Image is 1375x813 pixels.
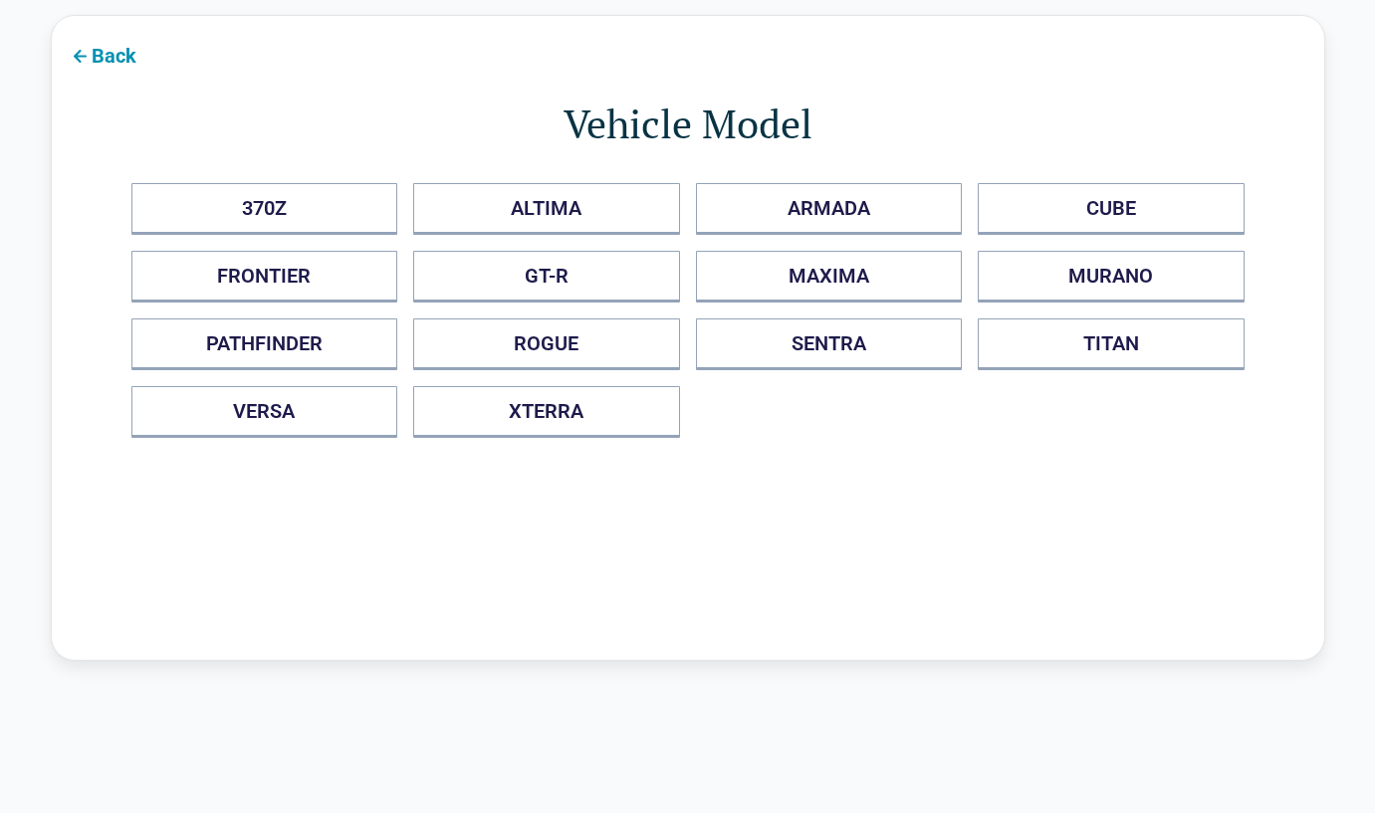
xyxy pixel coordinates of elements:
button: PATHFINDER [131,318,398,370]
button: 370Z [131,183,398,235]
button: Back [52,32,152,77]
button: ALTIMA [413,183,680,235]
button: MURANO [978,251,1245,303]
button: ROGUE [413,318,680,370]
button: ARMADA [696,183,963,235]
button: CUBE [978,183,1245,235]
button: VERSA [131,386,398,438]
h1: Vehicle Model [131,96,1245,151]
button: XTERRA [413,386,680,438]
button: SENTRA [696,318,963,370]
button: GT-R [413,251,680,303]
button: TITAN [978,318,1245,370]
button: FRONTIER [131,251,398,303]
button: MAXIMA [696,251,963,303]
